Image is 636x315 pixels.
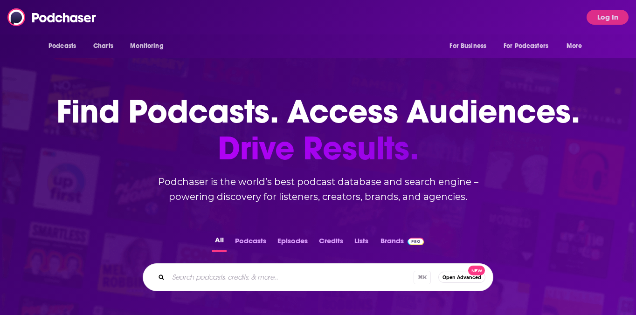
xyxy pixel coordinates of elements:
[93,40,113,53] span: Charts
[56,93,580,167] h1: Find Podcasts. Access Audiences.
[442,275,481,280] span: Open Advanced
[87,37,119,55] a: Charts
[212,234,227,252] button: All
[130,40,163,53] span: Monitoring
[232,234,269,252] button: Podcasts
[587,10,629,25] button: Log In
[124,37,175,55] button: open menu
[498,37,562,55] button: open menu
[380,234,424,252] a: BrandsPodchaser Pro
[560,37,594,55] button: open menu
[504,40,548,53] span: For Podcasters
[56,130,580,167] span: Drive Results.
[7,8,97,26] img: Podchaser - Follow, Share and Rate Podcasts
[352,234,371,252] button: Lists
[414,271,431,284] span: ⌘ K
[143,263,493,291] div: Search podcasts, credits, & more...
[131,174,505,204] h2: Podchaser is the world’s best podcast database and search engine – powering discovery for listene...
[567,40,582,53] span: More
[168,270,414,285] input: Search podcasts, credits, & more...
[316,234,346,252] button: Credits
[48,40,76,53] span: Podcasts
[443,37,498,55] button: open menu
[275,234,311,252] button: Episodes
[42,37,88,55] button: open menu
[408,238,424,245] img: Podchaser Pro
[449,40,486,53] span: For Business
[468,266,485,275] span: New
[438,272,485,283] button: Open AdvancedNew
